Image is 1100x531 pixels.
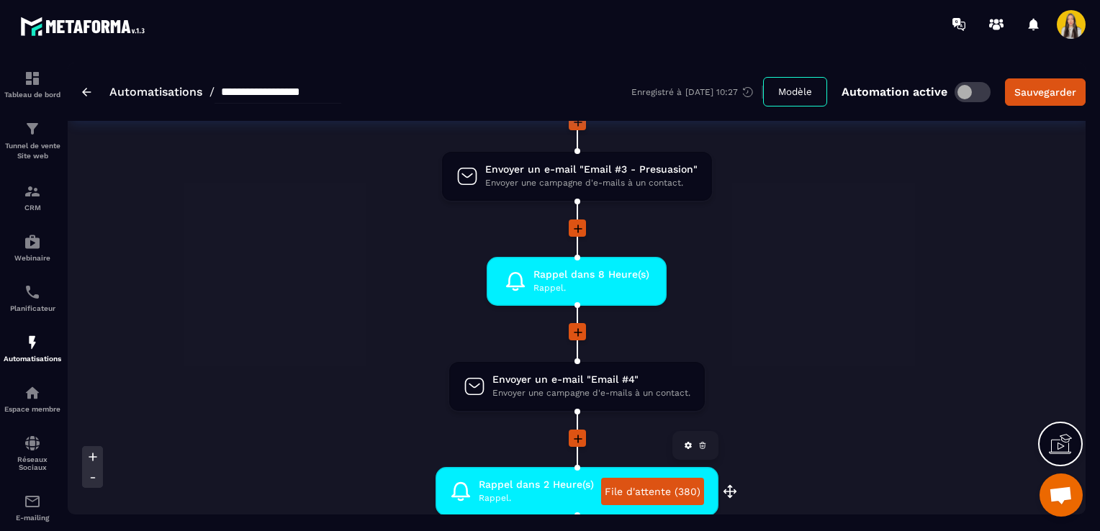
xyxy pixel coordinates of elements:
[685,87,738,97] p: [DATE] 10:27
[485,163,698,176] span: Envoyer un e-mail "Email #3 - Presuasion"
[842,85,947,99] p: Automation active
[4,424,61,482] a: social-networksocial-networkRéseaux Sociaux
[24,334,41,351] img: automations
[4,109,61,172] a: formationformationTunnel de vente Site web
[1005,78,1086,106] button: Sauvegarder
[24,183,41,200] img: formation
[1014,85,1076,99] div: Sauvegarder
[24,70,41,87] img: formation
[601,478,704,505] a: File d'attente (380)
[4,254,61,262] p: Webinaire
[533,281,649,295] span: Rappel.
[24,233,41,250] img: automations
[24,384,41,401] img: automations
[4,455,61,471] p: Réseaux Sociaux
[20,13,150,40] img: logo
[4,373,61,424] a: automationsautomationsEspace membre
[763,77,827,106] button: Modèle
[4,204,61,212] p: CRM
[4,514,61,522] p: E-mailing
[4,222,61,273] a: automationsautomationsWebinaire
[4,273,61,323] a: schedulerschedulerPlanificateur
[4,141,61,161] p: Tunnel de vente Site web
[4,304,61,312] p: Planificateur
[631,86,763,99] div: Enregistré à
[479,478,594,491] span: Rappel dans 2 Heure(s)
[4,91,61,99] p: Tableau de bord
[533,268,649,281] span: Rappel dans 8 Heure(s)
[4,172,61,222] a: formationformationCRM
[492,386,690,400] span: Envoyer une campagne d'e-mails à un contact.
[1040,473,1083,517] div: Ouvrir le chat
[4,59,61,109] a: formationformationTableau de bord
[4,323,61,373] a: automationsautomationsAutomatisations
[24,120,41,137] img: formation
[479,491,594,505] span: Rappel.
[4,405,61,413] p: Espace membre
[109,85,202,99] a: Automatisations
[24,493,41,510] img: email
[4,355,61,363] p: Automatisations
[485,176,698,190] span: Envoyer une campagne d'e-mails à un contact.
[209,85,215,99] span: /
[24,435,41,452] img: social-network
[82,88,91,96] img: arrow
[492,373,690,386] span: Envoyer un e-mail "Email #4"
[24,283,41,301] img: scheduler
